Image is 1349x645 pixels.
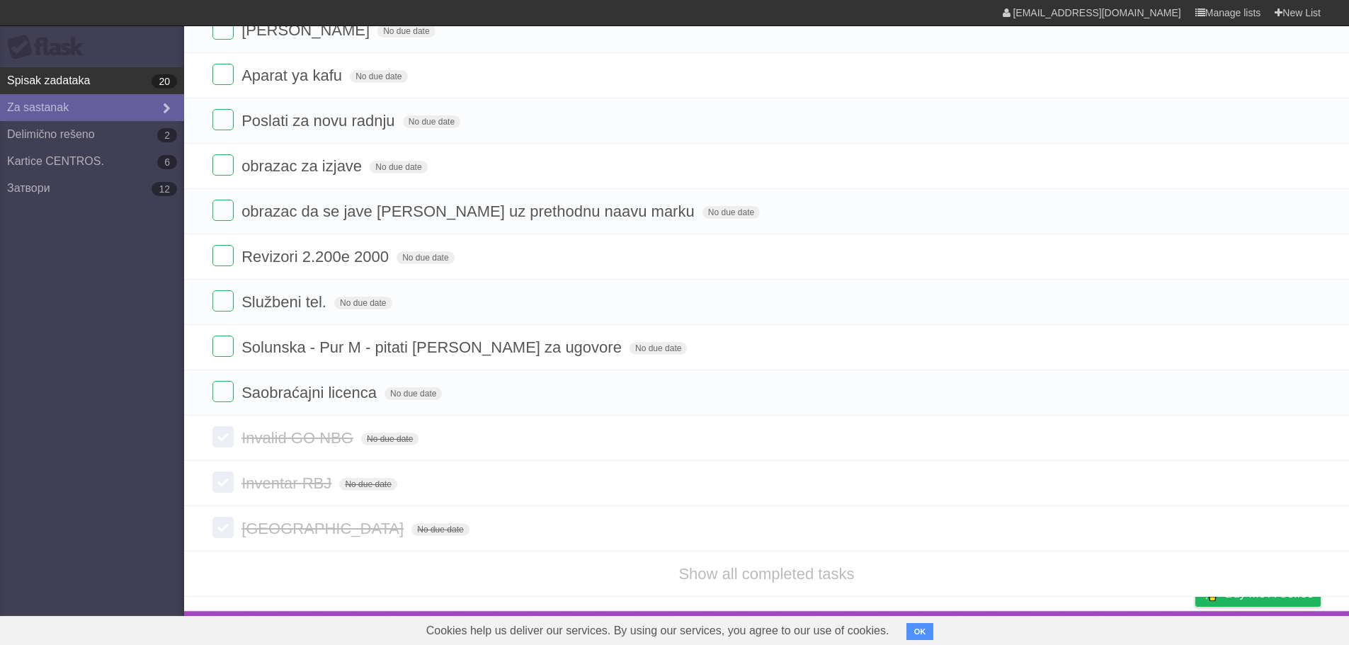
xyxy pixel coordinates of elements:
[411,523,469,536] span: No due date
[334,297,392,309] span: No due date
[241,21,373,39] span: [PERSON_NAME]
[241,202,698,220] span: obrazac da se jave [PERSON_NAME] uz prethodnu naavu marku
[212,109,234,130] label: Done
[1007,615,1037,641] a: About
[157,155,177,169] b: 6
[212,64,234,85] label: Done
[377,25,435,38] span: No due date
[241,67,346,84] span: Aparat ya kafu
[212,18,234,40] label: Done
[1225,581,1314,606] span: Buy me a coffee
[241,293,330,311] span: Službeni tel.
[157,128,177,142] b: 2
[212,245,234,266] label: Done
[370,161,427,173] span: No due date
[1129,615,1160,641] a: Terms
[385,387,442,400] span: No due date
[7,35,92,60] div: Flask
[212,381,234,402] label: Done
[678,565,854,583] a: Show all completed tasks
[403,115,460,128] span: No due date
[212,517,234,538] label: Done
[241,474,335,492] span: Inventar RBJ
[152,182,177,196] b: 12
[212,200,234,221] label: Done
[212,154,234,176] label: Done
[1177,615,1214,641] a: Privacy
[152,74,177,89] b: 20
[241,429,357,447] span: Invalid GO NBG
[702,206,760,219] span: No due date
[241,520,407,537] span: [GEOGRAPHIC_DATA]
[241,112,398,130] span: Poslati za novu radnju
[906,623,934,640] button: OK
[212,472,234,493] label: Done
[361,433,419,445] span: No due date
[350,70,407,83] span: No due date
[241,384,380,401] span: Saobraćajni licenca
[1231,615,1321,641] a: Suggest a feature
[241,157,365,175] span: obrazac za izjave
[397,251,454,264] span: No due date
[339,478,397,491] span: No due date
[1054,615,1111,641] a: Developers
[212,426,234,447] label: Done
[212,336,234,357] label: Done
[241,338,625,356] span: Solunska - Pur M - pitati [PERSON_NAME] za ugovore
[630,342,687,355] span: No due date
[212,290,234,312] label: Done
[412,617,904,645] span: Cookies help us deliver our services. By using our services, you agree to our use of cookies.
[241,248,392,266] span: Revizori 2.200e 2000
